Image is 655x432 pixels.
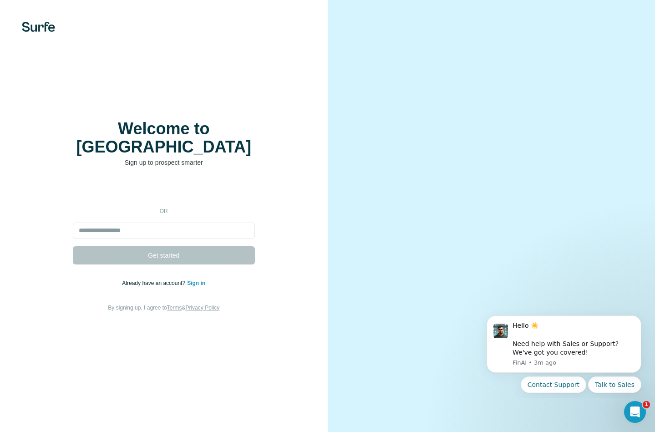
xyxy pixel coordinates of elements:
[643,401,650,408] span: 1
[624,401,646,423] iframe: Intercom live chat
[473,307,655,398] iframe: Intercom notifications message
[185,305,219,311] a: Privacy Policy
[122,280,187,286] span: Already have an account?
[22,22,55,32] img: Surfe's logo
[73,120,255,156] h1: Welcome to [GEOGRAPHIC_DATA]
[167,305,182,311] a: Terms
[108,305,219,311] span: By signing up, I agree to &
[68,181,259,201] iframe: Sign in with Google Button
[73,158,255,167] p: Sign up to prospect smarter
[187,280,205,286] a: Sign in
[149,207,178,215] p: or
